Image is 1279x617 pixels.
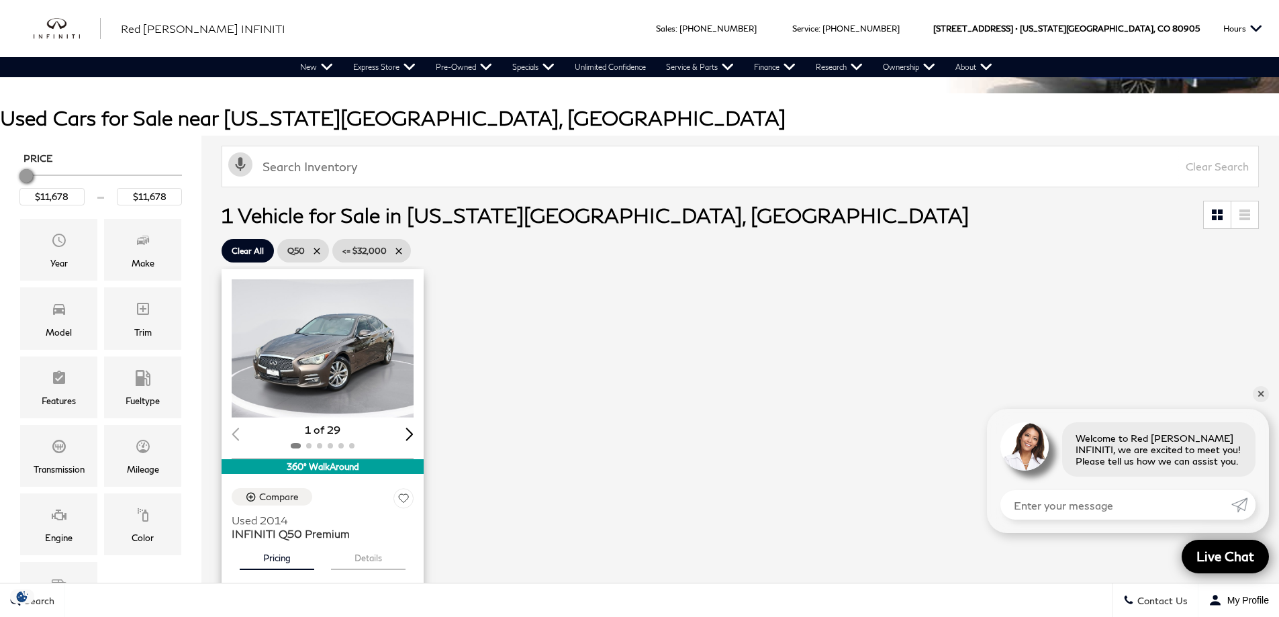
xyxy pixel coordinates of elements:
a: Service & Parts [656,57,744,77]
button: pricing tab [240,540,314,570]
span: Trim [135,297,151,324]
img: INFINITI [34,18,101,40]
input: Enter your message [1000,490,1231,520]
div: ModelModel [20,287,97,349]
span: Used 2014 [232,514,404,527]
div: Engine [45,530,73,545]
span: Make [135,229,151,256]
div: Year [50,256,68,271]
a: Submit [1231,490,1256,520]
a: [STREET_ADDRESS] • [US_STATE][GEOGRAPHIC_DATA], CO 80905 [933,23,1200,34]
div: Maximum Price [19,169,33,183]
div: EngineEngine [20,493,97,555]
a: [PHONE_NUMBER] [822,23,900,34]
a: [PHONE_NUMBER] [679,23,757,34]
button: Save Vehicle [393,488,414,513]
div: FueltypeFueltype [104,357,181,418]
div: Model [46,325,72,340]
a: Ownership [873,57,945,77]
span: Red [PERSON_NAME] INFINITI [121,22,285,35]
div: Features [42,393,76,408]
div: TransmissionTransmission [20,425,97,487]
div: Price [19,164,182,205]
span: Color [135,504,151,530]
span: My Profile [1222,595,1269,606]
a: New [290,57,343,77]
div: Compare [259,491,299,503]
section: Click to Open Cookie Consent Modal [7,589,38,604]
div: MakeMake [104,219,181,281]
input: Minimum [19,188,85,205]
a: About [945,57,1002,77]
div: 1 of 29 [232,422,414,437]
span: Transmission [51,435,67,462]
a: Red [PERSON_NAME] INFINITI [121,21,285,37]
img: Agent profile photo [1000,422,1049,471]
div: Color [132,530,154,545]
span: Clear All [232,242,264,259]
a: Pre-Owned [426,57,502,77]
span: : [818,23,820,34]
span: Engine [51,504,67,530]
button: Open user profile menu [1198,583,1279,617]
div: Transmission [34,462,85,477]
img: 2014 INFINITI Q50 Premium 1 [232,279,416,418]
button: details tab [331,540,406,570]
span: INFINITI Q50 Premium [232,527,404,540]
img: Opt-Out Icon [7,589,38,604]
span: : [675,23,677,34]
div: FeaturesFeatures [20,357,97,418]
nav: Main Navigation [290,57,1002,77]
span: Mileage [135,435,151,462]
span: 1 Vehicle for Sale in [US_STATE][GEOGRAPHIC_DATA], [GEOGRAPHIC_DATA] [222,203,969,227]
div: Fueltype [126,393,160,408]
div: Next slide [406,428,414,440]
span: Model [51,297,67,324]
a: Used 2014INFINITI Q50 Premium [232,514,414,540]
div: Trim [134,325,152,340]
span: Year [51,229,67,256]
div: Welcome to Red [PERSON_NAME] INFINITI, we are excited to meet you! Please tell us how we can assi... [1062,422,1256,477]
div: TrimTrim [104,287,181,349]
span: Search [21,595,54,606]
div: YearYear [20,219,97,281]
a: Unlimited Confidence [565,57,656,77]
div: Make [132,256,154,271]
a: Finance [744,57,806,77]
span: Sales [656,23,675,34]
span: Fueltype [135,367,151,393]
input: Maximum [117,188,182,205]
div: Mileage [127,462,159,477]
span: Features [51,367,67,393]
span: <= $32,000 [342,242,387,259]
button: Compare Vehicle [232,488,312,506]
div: ColorColor [104,493,181,555]
h5: Price [23,152,178,164]
span: Q50 [287,242,305,259]
div: 360° WalkAround [222,459,424,474]
a: Express Store [343,57,426,77]
span: Service [792,23,818,34]
svg: Click to toggle on voice search [228,152,252,177]
div: MileageMileage [104,425,181,487]
a: Live Chat [1182,540,1269,573]
a: Specials [502,57,565,77]
span: Contact Us [1134,595,1188,606]
div: 1 / 2 [232,279,416,418]
input: Search Inventory [222,146,1259,187]
a: infiniti [34,18,101,40]
span: Bodystyle [51,572,67,599]
a: Research [806,57,873,77]
span: Live Chat [1190,548,1261,565]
